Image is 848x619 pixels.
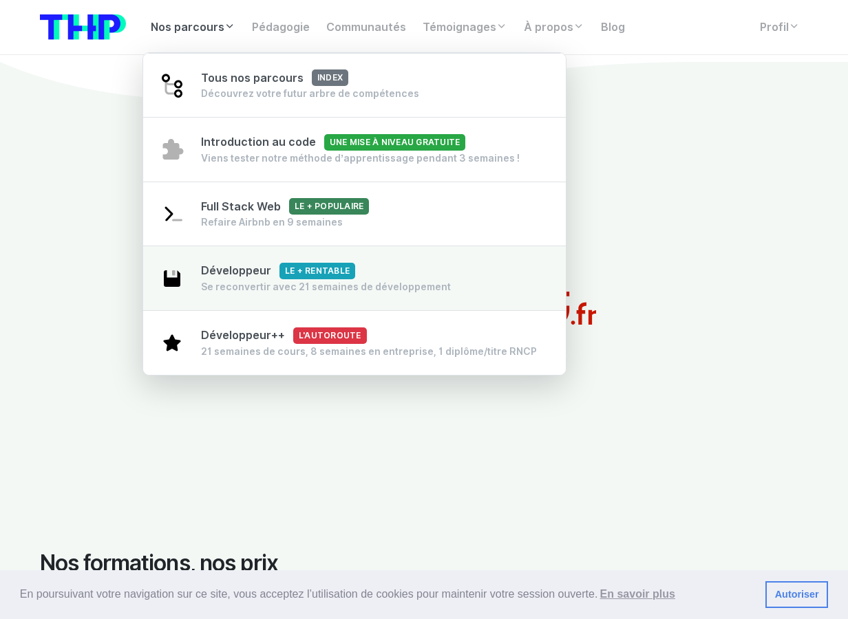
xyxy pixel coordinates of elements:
[201,215,369,229] div: Refaire Airbnb en 9 semaines
[244,14,318,41] a: Pédagogie
[201,280,451,294] div: Se reconvertir avec 21 semaines de développement
[293,327,367,344] span: L'autoroute
[143,310,566,375] a: Développeur++L'autoroute 21 semaines de cours, 8 semaines en entreprise, 1 diplôme/titre RNCP
[597,584,677,605] a: learn more about cookies
[324,134,465,151] span: Une mise à niveau gratuite
[201,87,419,100] div: Découvrez votre futur arbre de compétences
[318,14,414,41] a: Communautés
[143,53,566,118] a: Tous nos parcoursindex Découvrez votre futur arbre de compétences
[40,550,808,576] h2: Nos formations, nos prix
[201,329,367,342] span: Développeur++
[312,69,348,86] span: index
[289,198,369,215] span: Le + populaire
[20,584,754,605] span: En poursuivant votre navigation sur ce site, vous acceptez l’utilisation de cookies pour mainteni...
[201,72,348,85] span: Tous nos parcours
[40,14,126,40] img: logo
[160,202,184,226] img: terminal-92af89cfa8d47c02adae11eb3e7f907c.svg
[160,266,184,291] img: save-2003ce5719e3e880618d2f866ea23079.svg
[201,151,520,165] div: Viens tester notre méthode d’apprentissage pendant 3 semaines !
[593,14,633,41] a: Blog
[143,246,566,311] a: DéveloppeurLe + rentable Se reconvertir avec 21 semaines de développement
[160,73,184,98] img: git-4-38d7f056ac829478e83c2c2dd81de47b.svg
[752,14,808,41] a: Profil
[160,137,184,162] img: puzzle-4bde4084d90f9635442e68fcf97b7805.svg
[201,345,537,358] div: 21 semaines de cours, 8 semaines en entreprise, 1 diplôme/titre RNCP
[40,228,808,248] h3: Nos partenaires
[201,200,369,213] span: Full Stack Web
[143,182,566,247] a: Full Stack WebLe + populaire Refaire Airbnb en 9 semaines
[160,330,184,355] img: star-1b1639e91352246008672c7d0108e8fd.svg
[201,264,355,277] span: Développeur
[279,263,355,279] span: Le + rentable
[414,14,516,41] a: Témoignages
[516,14,593,41] a: À propos
[765,581,828,609] a: dismiss cookie message
[142,14,244,41] a: Nos parcours
[143,117,566,182] a: Introduction au codeUne mise à niveau gratuite Viens tester notre méthode d’apprentissage pendant...
[201,135,465,149] span: Introduction au code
